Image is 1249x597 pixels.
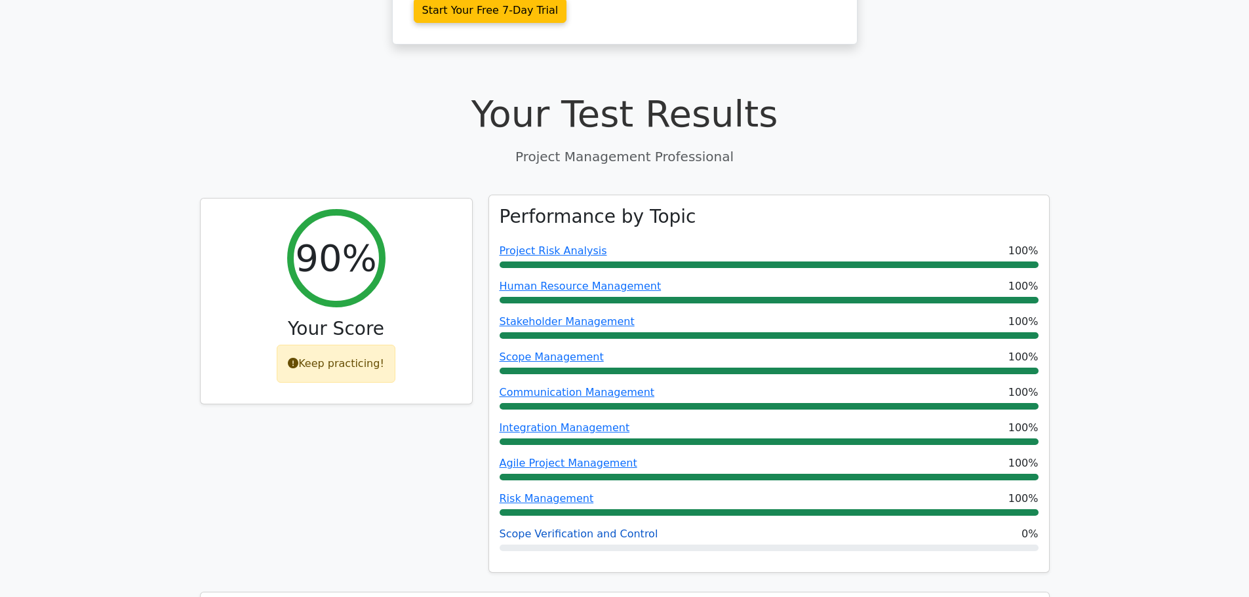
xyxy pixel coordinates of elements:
a: Risk Management [500,492,594,505]
h1: Your Test Results [200,92,1050,136]
span: 100% [1008,420,1039,436]
a: Communication Management [500,386,655,398]
h2: 90% [295,236,376,280]
span: 100% [1008,349,1039,365]
span: 100% [1008,243,1039,259]
a: Human Resource Management [500,280,662,292]
a: Agile Project Management [500,457,637,469]
span: 100% [1008,314,1039,330]
h3: Your Score [211,318,462,340]
span: 100% [1008,385,1039,400]
span: 100% [1008,491,1039,507]
span: 100% [1008,455,1039,471]
a: Stakeholder Management [500,315,635,328]
a: Scope Management [500,351,604,363]
span: 100% [1008,279,1039,294]
div: Keep practicing! [277,345,395,383]
span: 0% [1021,526,1038,542]
p: Project Management Professional [200,147,1050,166]
h3: Performance by Topic [500,206,696,228]
a: Scope Verification and Control [500,528,658,540]
a: Project Risk Analysis [500,244,607,257]
a: Integration Management [500,421,630,434]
